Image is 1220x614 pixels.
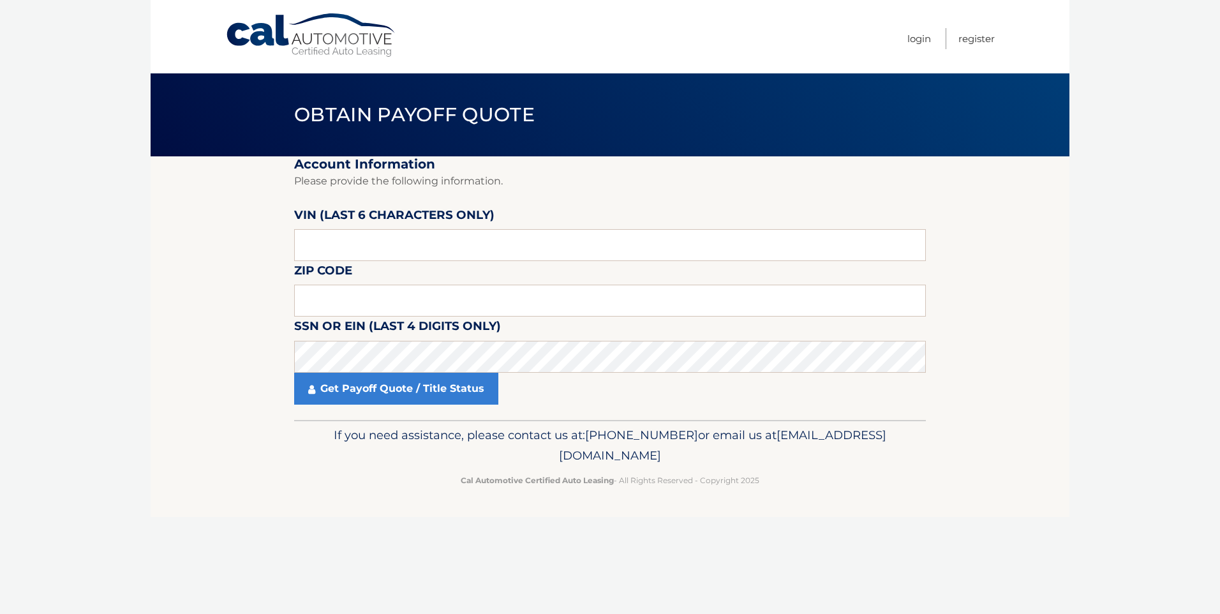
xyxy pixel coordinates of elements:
label: Zip Code [294,261,352,285]
label: SSN or EIN (last 4 digits only) [294,317,501,340]
p: - All Rights Reserved - Copyright 2025 [302,474,918,487]
p: Please provide the following information. [294,172,926,190]
a: Register [958,28,995,49]
a: Cal Automotive [225,13,398,58]
p: If you need assistance, please contact us at: or email us at [302,425,918,466]
a: Get Payoff Quote / Title Status [294,373,498,405]
span: [PHONE_NUMBER] [585,428,698,442]
h2: Account Information [294,156,926,172]
a: Login [907,28,931,49]
label: VIN (last 6 characters only) [294,206,495,229]
span: Obtain Payoff Quote [294,103,535,126]
strong: Cal Automotive Certified Auto Leasing [461,475,614,485]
